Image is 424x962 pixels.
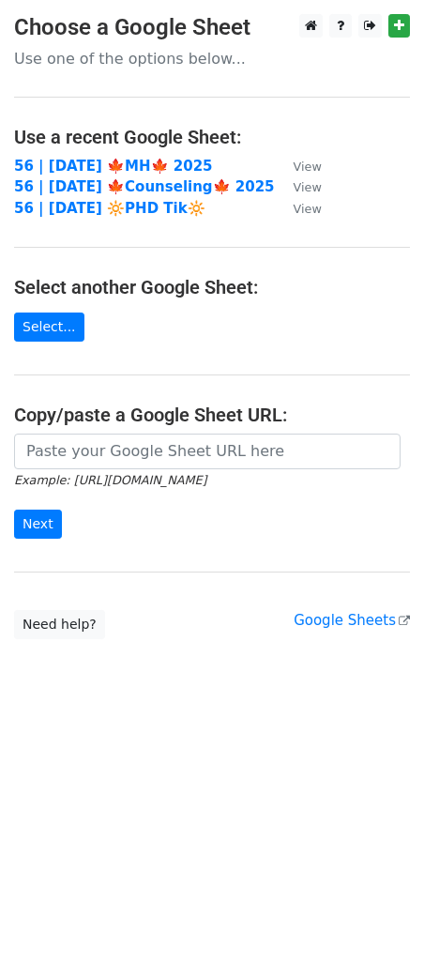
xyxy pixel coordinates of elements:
[14,178,275,195] a: 56 | [DATE] 🍁Counseling🍁 2025
[294,180,322,194] small: View
[294,202,322,216] small: View
[14,404,410,426] h4: Copy/paste a Google Sheet URL:
[275,200,322,217] a: View
[14,610,105,639] a: Need help?
[14,200,205,217] a: 56 | [DATE] 🔆PHD Tik🔆
[14,49,410,69] p: Use one of the options below...
[14,473,206,487] small: Example: [URL][DOMAIN_NAME]
[14,14,410,41] h3: Choose a Google Sheet
[14,126,410,148] h4: Use a recent Google Sheet:
[275,178,322,195] a: View
[14,276,410,298] h4: Select another Google Sheet:
[14,510,62,539] input: Next
[14,158,213,175] a: 56 | [DATE] 🍁MH🍁 2025
[14,313,84,342] a: Select...
[294,160,322,174] small: View
[294,612,410,629] a: Google Sheets
[275,158,322,175] a: View
[14,434,401,469] input: Paste your Google Sheet URL here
